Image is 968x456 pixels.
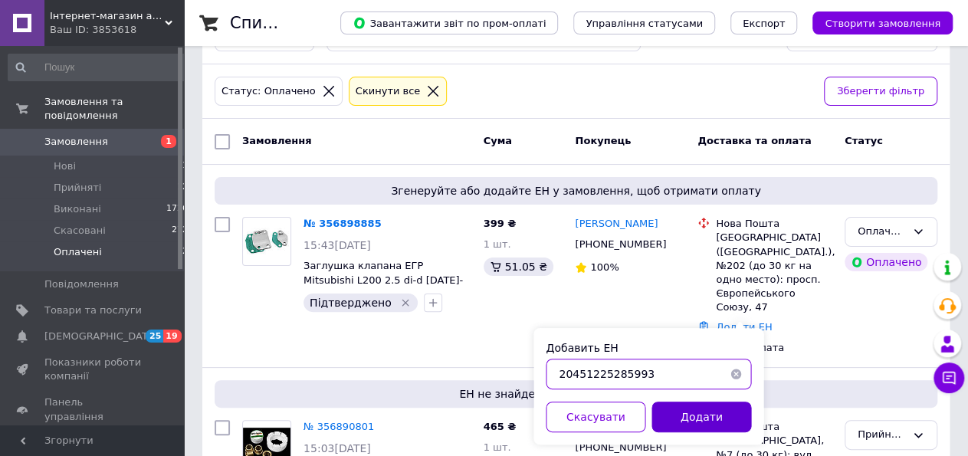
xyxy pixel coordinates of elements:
[50,9,165,23] span: Інтернет-магазин автозапчатин "RPkits"
[44,303,142,317] span: Товари та послуги
[590,261,619,273] span: 100%
[824,77,937,107] button: Зберегти фільтр
[54,245,102,259] span: Оплачені
[177,181,188,195] span: 12
[572,235,669,254] div: [PHONE_NUMBER]
[716,420,832,434] div: Нова Пошта
[743,18,786,29] span: Експорт
[730,11,798,34] button: Експорт
[44,95,184,123] span: Замовлення та повідомлення
[697,135,811,146] span: Доставка та оплата
[812,11,953,34] button: Створити замовлення
[304,260,463,300] a: Заглушка клапана ЕГР Mitsubishi L200 2.5 di-d [DATE]-[DATE]
[304,421,374,432] a: № 356890801
[304,442,371,454] span: 15:03[DATE]
[651,402,751,432] button: Додати
[484,421,517,432] span: 465 ₴
[182,245,188,259] span: 2
[44,330,158,343] span: [DEMOGRAPHIC_DATA]
[353,16,546,30] span: Завантажити звіт по пром-оплаті
[858,427,906,443] div: Прийнято
[230,14,386,32] h1: Список замовлень
[218,84,319,100] div: Статус: Оплачено
[242,217,291,266] a: Фото товару
[934,363,964,393] button: Чат з покупцем
[484,135,512,146] span: Cума
[484,238,511,250] span: 1 шт.
[716,231,832,314] div: [GEOGRAPHIC_DATA] ([GEOGRAPHIC_DATA].), №202 (до 30 кг на одно место): просп. Європейського Союзу...
[44,356,142,383] span: Показники роботи компанії
[161,135,176,148] span: 1
[720,359,751,389] button: Очистить
[353,84,424,100] div: Cкинути все
[546,342,618,354] label: Добавить ЕН
[304,218,382,229] a: № 356898885
[166,202,188,216] span: 1726
[586,18,703,29] span: Управління статусами
[172,224,188,238] span: 272
[44,395,142,423] span: Панель управління
[797,17,953,28] a: Створити замовлення
[573,11,715,34] button: Управління статусами
[163,330,181,343] span: 19
[546,402,645,432] button: Скасувати
[54,224,106,238] span: Скасовані
[340,11,558,34] button: Завантажити звіт по пром-оплаті
[858,224,906,240] div: Оплачено
[484,218,517,229] span: 399 ₴
[182,159,188,173] span: 1
[221,386,931,402] span: ЕН не знайдено, або вона була видалена
[54,202,101,216] span: Виконані
[825,18,940,29] span: Створити замовлення
[146,330,163,343] span: 25
[50,23,184,37] div: Ваш ID: 3853618
[845,253,927,271] div: Оплачено
[54,159,76,173] span: Нові
[716,341,832,355] div: Пром-оплата
[575,217,658,231] a: [PERSON_NAME]
[484,441,511,453] span: 1 шт.
[716,321,772,333] a: Додати ЕН
[575,135,631,146] span: Покупець
[845,135,883,146] span: Статус
[242,135,311,146] span: Замовлення
[221,183,931,198] span: Згенеруйте або додайте ЕН у замовлення, щоб отримати оплату
[399,297,412,309] svg: Видалити мітку
[44,277,119,291] span: Повідомлення
[44,135,108,149] span: Замовлення
[310,297,392,309] span: Підтверджено
[243,228,290,256] img: Фото товару
[54,181,101,195] span: Прийняті
[484,258,553,276] div: 51.05 ₴
[716,217,832,231] div: Нова Пошта
[837,84,924,100] span: Зберегти фільтр
[304,239,371,251] span: 15:43[DATE]
[8,54,189,81] input: Пошук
